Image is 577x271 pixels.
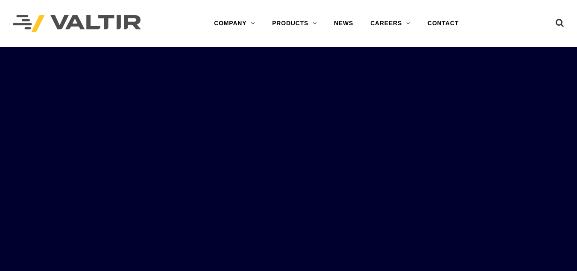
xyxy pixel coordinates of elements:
a: COMPANY [205,15,264,32]
img: Valtir [13,15,141,33]
a: PRODUCTS [264,15,325,32]
a: NEWS [325,15,362,32]
a: CONTACT [419,15,467,32]
a: CAREERS [362,15,419,32]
